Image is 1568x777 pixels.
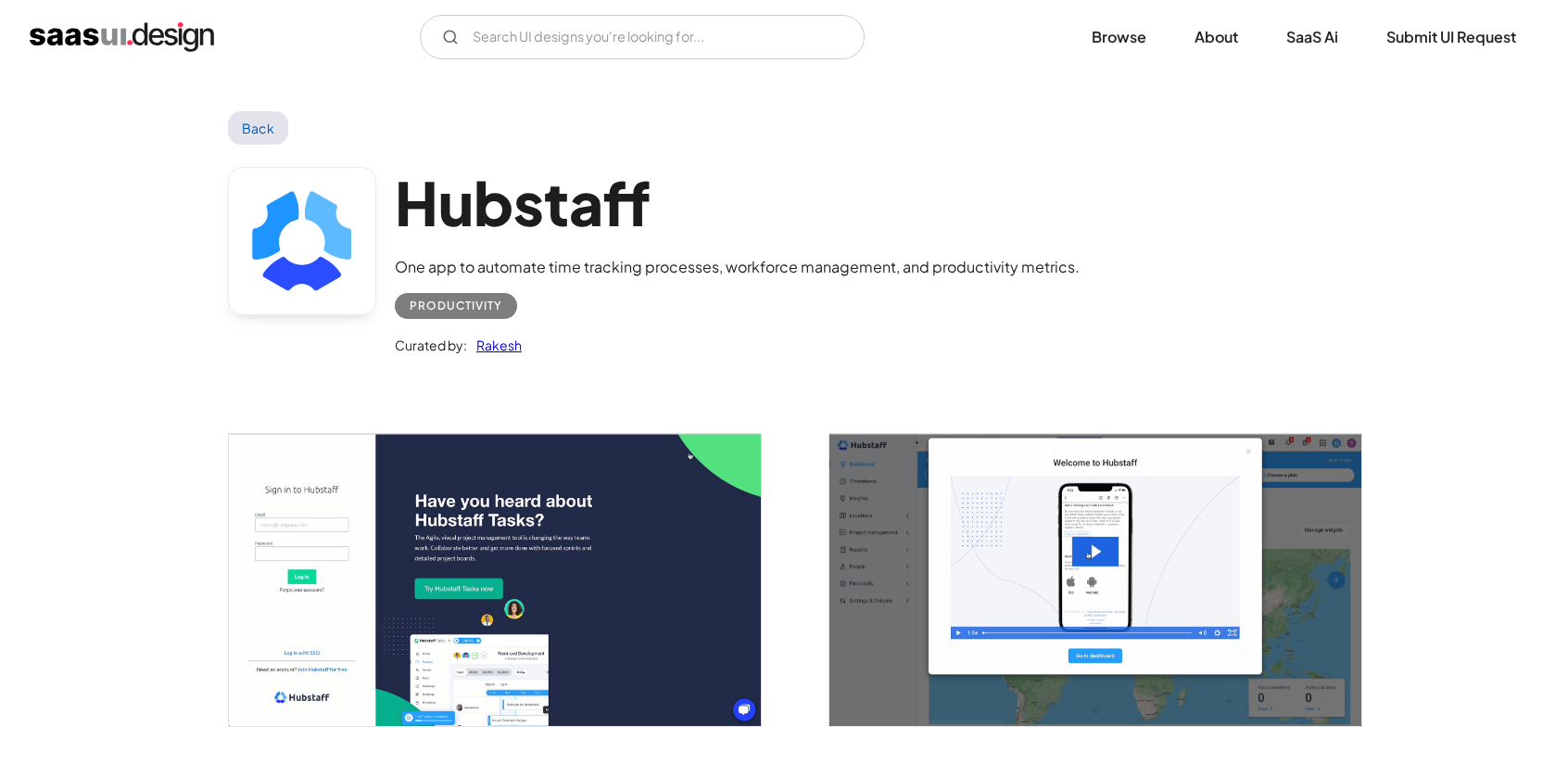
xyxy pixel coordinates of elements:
[229,434,761,726] a: open lightbox
[1264,17,1360,57] a: SaaS Ai
[395,167,1080,238] h1: Hubstaff
[395,334,467,356] div: Curated by:
[420,15,865,59] input: Search UI designs you're looking for...
[1172,17,1260,57] a: About
[467,334,522,356] a: Rakesh
[228,111,288,145] a: Back
[395,256,1080,278] div: One app to automate time tracking processes, workforce management, and productivity metrics.
[420,15,865,59] form: Email Form
[1069,17,1169,57] a: Browse
[30,22,214,52] a: home
[410,295,502,317] div: Productivity
[1364,17,1538,57] a: Submit UI Request
[229,434,761,726] img: 645b3611fd781a12a5720701_Sign%20In%20Hubstaff%20Time%20Tracking%20and%20Productivity%20Monitoring...
[829,434,1361,726] img: 645b361189482a0928e65746_Hubstaff%20Time%20Tracking%20and%20Productivity%20Monitoring%20Tool%20We...
[829,434,1361,726] a: open lightbox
